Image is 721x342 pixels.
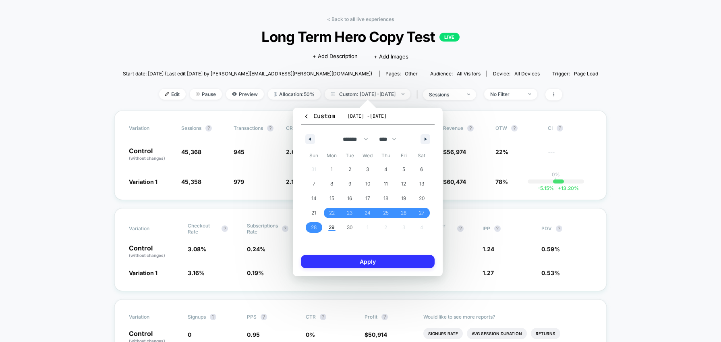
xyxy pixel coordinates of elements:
[557,125,563,131] button: ?
[234,125,263,131] span: Transactions
[495,148,508,155] span: 22%
[377,191,395,206] button: 18
[574,71,598,77] span: Page Load
[412,149,431,162] span: Sat
[301,112,435,125] button: Custom[DATE] -[DATE]
[384,177,388,191] span: 11
[205,125,212,131] button: ?
[234,178,244,185] span: 979
[556,225,562,232] button: ?
[365,331,387,338] span: $
[359,206,377,220] button: 24
[129,156,165,161] span: (without changes)
[531,328,560,339] li: Returns
[401,177,406,191] span: 12
[419,206,425,220] span: 27
[395,191,413,206] button: 19
[429,92,461,98] div: sessions
[305,177,323,191] button: 7
[368,331,387,338] span: 50,914
[511,125,518,131] button: ?
[331,92,335,96] img: calendar
[329,220,335,235] span: 29
[359,191,377,206] button: 17
[412,206,431,220] button: 27
[401,206,406,220] span: 26
[311,191,317,206] span: 14
[402,93,404,95] img: end
[412,177,431,191] button: 13
[423,328,463,339] li: Signups Rate
[483,269,494,276] span: 1.27
[377,162,395,177] button: 4
[313,177,315,191] span: 7
[541,225,552,231] span: PDV
[305,220,323,235] button: 28
[366,162,369,177] span: 3
[347,206,352,220] span: 23
[274,92,277,96] img: rebalance
[129,223,173,235] span: Variation
[347,220,352,235] span: 30
[457,225,464,232] button: ?
[555,177,557,184] p: |
[329,206,335,220] span: 22
[323,220,341,235] button: 29
[395,177,413,191] button: 12
[374,53,408,60] span: + Add Images
[329,191,334,206] span: 15
[306,331,315,338] span: 0 %
[181,125,201,131] span: Sessions
[129,148,173,161] p: Control
[365,191,370,206] span: 17
[305,149,323,162] span: Sun
[323,149,341,162] span: Mon
[401,191,406,206] span: 19
[188,314,206,320] span: Signups
[420,162,423,177] span: 6
[247,223,278,235] span: Subscriptions Rate
[129,125,173,131] span: Variation
[443,125,463,131] span: Revenue
[247,269,264,276] span: 0.19 %
[330,177,333,191] span: 8
[303,112,335,120] span: Custom
[495,125,540,131] span: OTW
[188,223,218,235] span: Checkout Rate
[405,71,418,77] span: other
[331,162,333,177] span: 1
[320,314,326,320] button: ?
[323,162,341,177] button: 1
[419,177,424,191] span: 13
[196,92,200,96] img: end
[323,191,341,206] button: 15
[443,178,466,185] span: $
[305,206,323,220] button: 21
[129,253,165,258] span: (without changes)
[377,177,395,191] button: 11
[282,225,288,232] button: ?
[365,206,371,220] span: 24
[267,125,273,131] button: ?
[181,148,201,155] span: 45,368
[341,177,359,191] button: 9
[494,225,501,232] button: ?
[165,92,169,96] img: edit
[514,71,540,77] span: all devices
[384,162,387,177] span: 4
[548,150,592,161] span: ---
[439,33,460,42] p: LIVE
[490,91,522,97] div: No Filter
[412,162,431,177] button: 6
[538,185,554,191] span: -5.15 %
[443,148,466,155] span: $
[552,171,560,177] p: 0%
[325,89,410,100] span: Custom: [DATE] - [DATE]
[341,191,359,206] button: 16
[129,269,157,276] span: Variation 1
[348,177,351,191] span: 9
[359,162,377,177] button: 3
[341,149,359,162] span: Tue
[558,185,561,191] span: +
[552,71,598,77] div: Trigger:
